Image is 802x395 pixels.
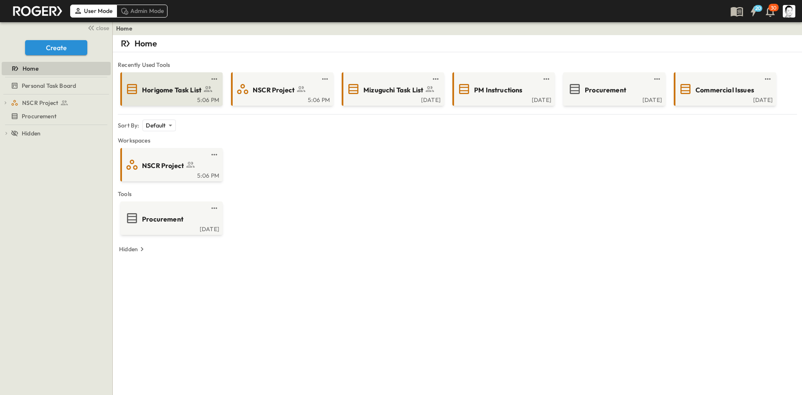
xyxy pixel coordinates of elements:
a: Home [2,63,109,74]
p: Default [146,121,165,130]
h6: 20 [755,5,761,12]
span: Procurement [142,214,183,224]
button: test [320,74,330,84]
span: close [96,24,109,32]
p: Home [135,38,157,49]
div: Procurementtest [2,110,111,123]
button: test [209,150,219,160]
div: Default [142,120,175,131]
nav: breadcrumbs [116,24,137,33]
div: Admin Mode [117,5,168,17]
span: Hidden [22,129,41,138]
a: Horigome Task List [122,82,219,96]
a: Commercial Issues [675,82,773,96]
span: Home [23,64,38,73]
button: test [431,74,441,84]
button: close [84,22,111,33]
button: Hidden [116,243,150,255]
a: Personal Task Board [2,80,109,92]
a: 5:06 PM [122,171,219,178]
button: Create [25,40,87,55]
a: 5:06 PM [122,96,219,102]
a: Procurement [122,212,219,225]
button: test [541,74,551,84]
a: NSCR Project [233,82,330,96]
a: [DATE] [122,225,219,232]
a: [DATE] [675,96,773,102]
a: Mizuguchi Task List [343,82,441,96]
a: Procurement [565,82,662,96]
p: 30 [771,5,777,11]
a: NSCR Project [122,158,219,171]
span: NSCR Project [142,161,184,171]
span: Mizuguchi Task List [363,85,423,95]
span: Recently Used Tools [118,61,797,69]
span: Workspaces [118,136,797,145]
button: test [652,74,662,84]
a: [DATE] [343,96,441,102]
span: Personal Task Board [22,82,76,90]
span: Procurement [585,85,626,95]
span: NSCR Project [22,99,58,107]
span: Horigome Task List [142,85,201,95]
button: 20 [745,4,762,19]
a: [DATE] [454,96,551,102]
a: NSCR Project [11,97,109,109]
span: Commercial Issues [695,85,754,95]
a: [DATE] [565,96,662,102]
a: Home [116,24,132,33]
span: NSCR Project [253,85,294,95]
div: NSCR Projecttest [2,96,111,110]
span: Procurement [22,112,56,120]
img: Profile Picture [783,5,795,18]
a: PM Instructions [454,82,551,96]
button: test [209,74,219,84]
a: 5:06 PM [233,96,330,102]
button: test [763,74,773,84]
span: Tools [118,190,797,198]
a: Procurement [2,110,109,122]
button: test [209,203,219,213]
div: Personal Task Boardtest [2,79,111,92]
p: Sort By: [118,121,139,130]
div: User Mode [70,5,117,17]
span: PM Instructions [474,85,523,95]
p: Hidden [119,245,138,253]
